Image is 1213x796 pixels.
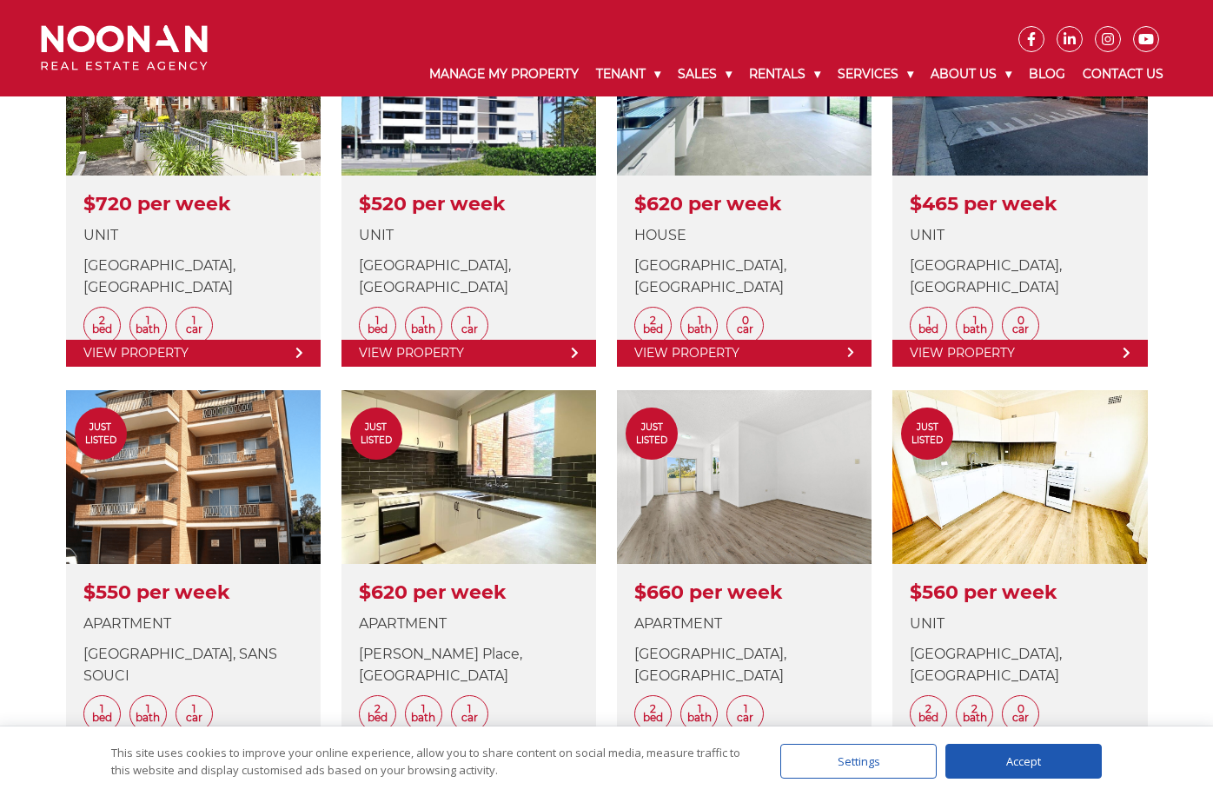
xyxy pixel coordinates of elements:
a: Contact Us [1074,52,1172,96]
a: About Us [922,52,1020,96]
a: Tenant [587,52,669,96]
span: Just Listed [901,421,953,447]
div: Settings [780,744,937,779]
span: Just Listed [75,421,127,447]
a: Services [829,52,922,96]
span: Just Listed [626,421,678,447]
div: This site uses cookies to improve your online experience, allow you to share content on social me... [111,744,746,779]
a: Blog [1020,52,1074,96]
span: Just Listed [350,421,402,447]
a: Manage My Property [421,52,587,96]
a: Sales [669,52,740,96]
div: Accept [945,744,1102,779]
img: Noonan Real Estate Agency [41,25,208,71]
a: Rentals [740,52,829,96]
